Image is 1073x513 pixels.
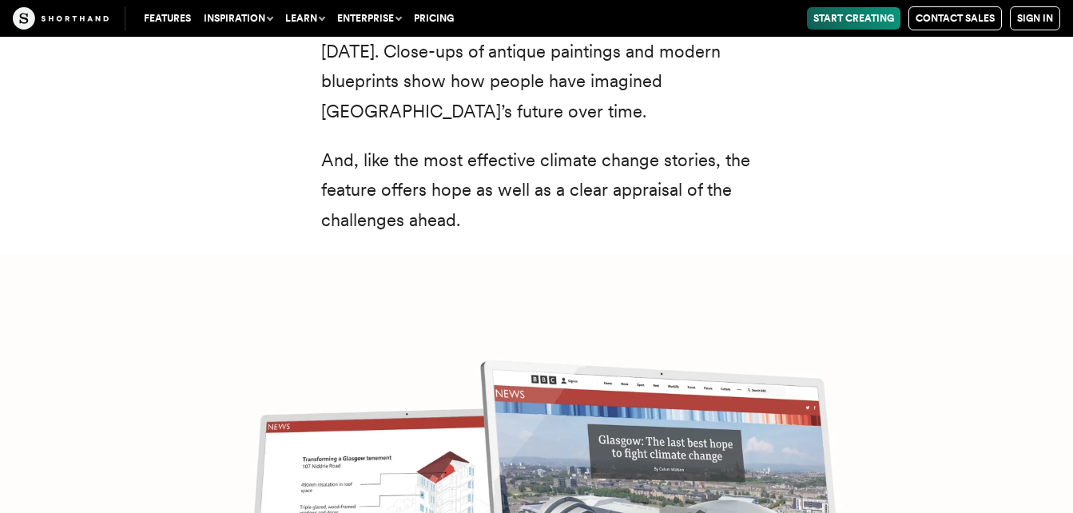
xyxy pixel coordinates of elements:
[13,7,109,30] img: The Craft
[331,7,407,30] button: Enterprise
[137,7,197,30] a: Features
[197,7,279,30] button: Inspiration
[279,7,331,30] button: Learn
[807,7,900,30] a: Start Creating
[321,145,753,235] p: And, like the most effective climate change stories, the feature offers hope as well as a clear a...
[407,7,460,30] a: Pricing
[908,6,1002,30] a: Contact Sales
[1010,6,1060,30] a: Sign in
